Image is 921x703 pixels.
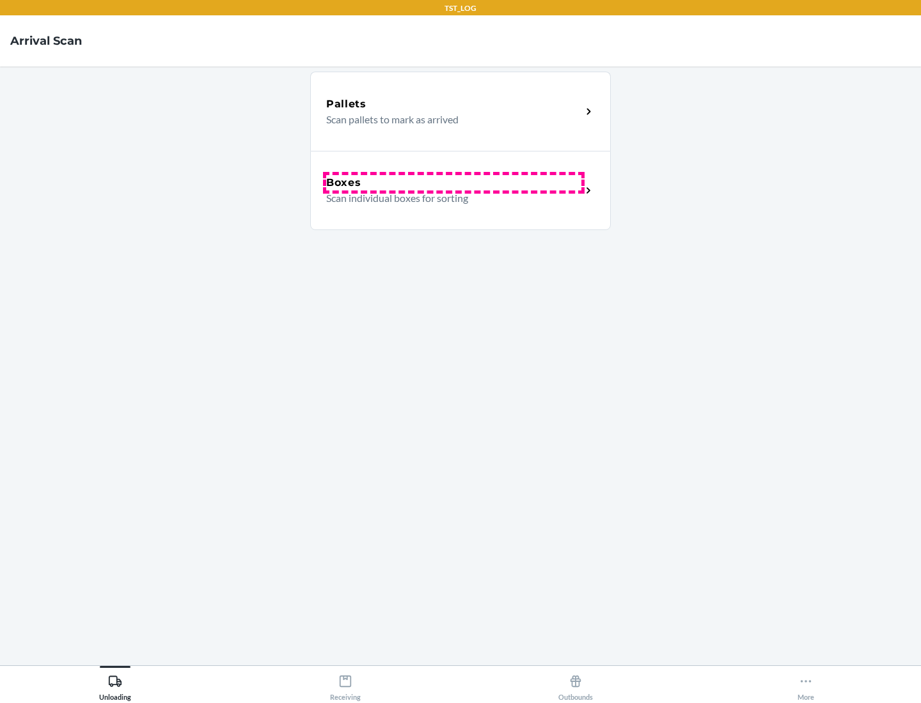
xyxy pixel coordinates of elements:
[326,190,571,206] p: Scan individual boxes for sorting
[691,666,921,701] button: More
[310,72,611,151] a: PalletsScan pallets to mark as arrived
[310,151,611,230] a: BoxesScan individual boxes for sorting
[330,669,361,701] div: Receiving
[326,97,366,112] h5: Pallets
[10,33,82,49] h4: Arrival Scan
[445,3,476,14] p: TST_LOG
[460,666,691,701] button: Outbounds
[230,666,460,701] button: Receiving
[99,669,131,701] div: Unloading
[558,669,593,701] div: Outbounds
[326,112,571,127] p: Scan pallets to mark as arrived
[326,175,361,190] h5: Boxes
[798,669,814,701] div: More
